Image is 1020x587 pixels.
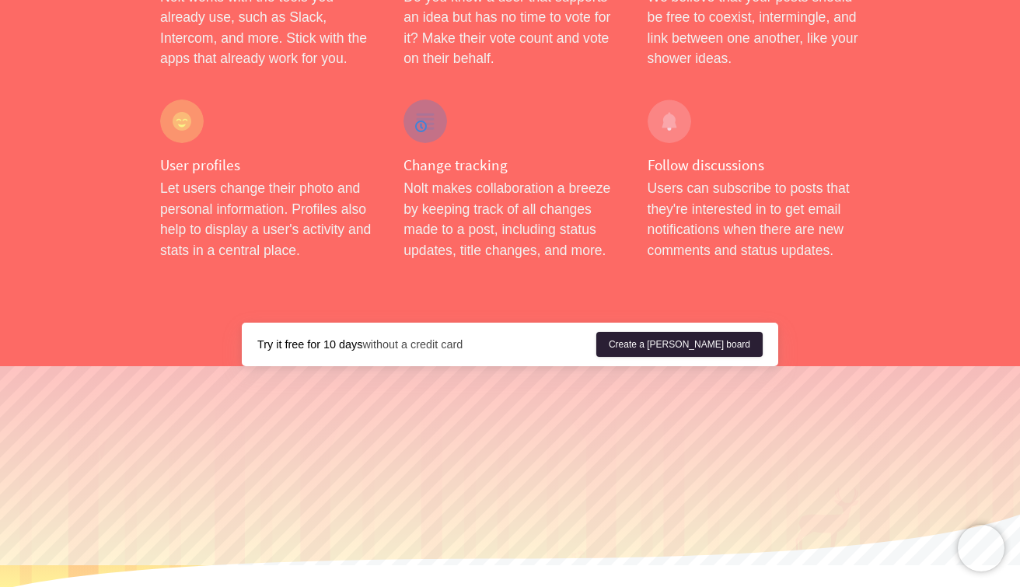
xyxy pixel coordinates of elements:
[403,178,616,260] p: Nolt makes collaboration a breeze by keeping track of all changes made to a post, including statu...
[958,525,1004,571] iframe: Chatra live chat
[160,178,372,260] p: Let users change their photo and personal information. Profiles also help to display a user's act...
[257,337,596,352] div: without a credit card
[257,338,362,351] strong: Try it free for 10 days
[403,155,616,175] h4: Change tracking
[648,155,860,175] h4: Follow discussions
[648,178,860,260] p: Users can subscribe to posts that they're interested in to get email notifications when there are...
[160,155,372,175] h4: User profiles
[596,332,763,357] a: Create a [PERSON_NAME] board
